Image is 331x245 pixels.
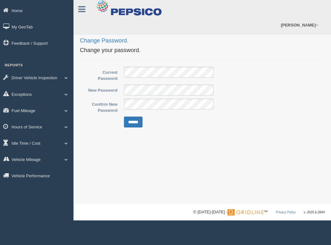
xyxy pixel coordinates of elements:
[193,209,325,216] div: © [DATE]-[DATE] - ™
[304,211,325,214] span: v. 2025.6.2844
[80,67,121,81] label: Current Password
[278,16,321,34] a: [PERSON_NAME]
[80,47,325,54] h4: Change your password.
[276,211,296,214] a: Privacy Policy
[80,99,121,113] label: Confirm New Password
[227,209,264,216] img: Gridline
[80,85,121,93] label: New Password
